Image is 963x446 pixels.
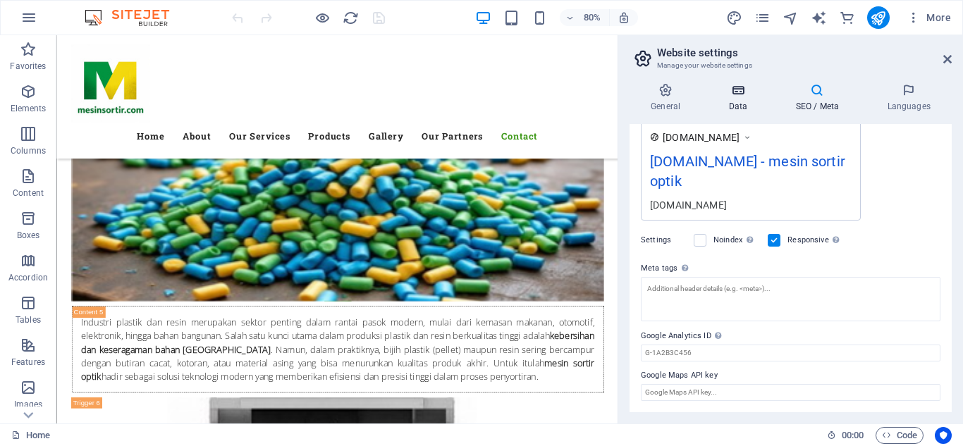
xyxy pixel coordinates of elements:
i: Commerce [839,10,855,26]
p: Tables [16,314,41,326]
span: [DOMAIN_NAME] [663,130,740,144]
button: reload [342,9,359,26]
button: commerce [839,9,856,26]
div: [DOMAIN_NAME] - mesin sortir optik [650,151,852,198]
h3: Manage your website settings [657,59,924,72]
h6: 80% [581,9,603,26]
h6: Session time [827,427,864,444]
span: More [907,11,951,25]
button: Code [876,427,924,444]
p: Images [14,399,43,410]
button: pages [754,9,771,26]
div: [DOMAIN_NAME] [650,197,852,212]
p: Accordion [8,272,48,283]
label: Noindex [713,232,759,249]
label: Meta tags [641,260,940,277]
h4: SEO / Meta [774,83,866,113]
span: : [852,430,854,440]
img: Editor Logo [81,9,187,26]
h4: Languages [866,83,952,113]
button: text_generator [811,9,828,26]
label: Responsive [787,232,843,249]
button: Usercentrics [935,427,952,444]
button: publish [867,6,890,29]
p: Boxes [17,230,40,241]
p: Content [13,187,44,199]
button: navigator [783,9,799,26]
i: Reload page [343,10,359,26]
i: Pages (Ctrl+Alt+S) [754,10,771,26]
p: Features [11,357,45,368]
p: Elements [11,103,47,114]
label: Settings [641,232,687,249]
button: design [726,9,743,26]
p: Columns [11,145,46,156]
i: Design (Ctrl+Alt+Y) [726,10,742,26]
i: Publish [870,10,886,26]
label: Google Maps API key [641,367,940,384]
p: Favorites [10,61,46,72]
button: 80% [560,9,610,26]
i: On resize automatically adjust zoom level to fit chosen device. [618,11,630,24]
i: AI Writer [811,10,827,26]
label: Google Analytics ID [641,328,940,345]
h2: Website settings [657,47,952,59]
h4: Data [707,83,774,113]
span: Code [882,427,917,444]
a: Click to cancel selection. Double-click to open Pages [11,427,50,444]
i: Navigator [783,10,799,26]
input: Google Maps API key... [641,384,940,401]
input: G-1A2B3C456 [641,345,940,361]
button: Click here to leave preview mode and continue editing [314,9,331,26]
span: 00 00 [842,427,864,444]
button: More [901,6,957,29]
h4: General [630,83,707,113]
